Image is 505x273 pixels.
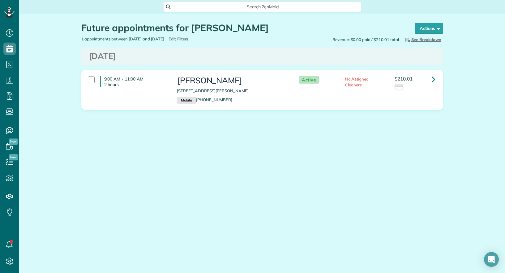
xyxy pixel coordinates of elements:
button: See Breakdown [402,36,443,43]
div: Open Intercom Messenger [484,252,499,267]
h1: Future appointments for [PERSON_NAME] [81,23,403,33]
p: [STREET_ADDRESS][PERSON_NAME] [177,88,286,94]
span: New [9,154,18,160]
span: Edit Filters [169,36,189,41]
p: 2 hours [104,82,168,87]
a: Mobile[PHONE_NUMBER] [177,97,232,102]
h3: [DATE] [89,52,435,61]
div: 1 appointments between [DATE] and [DATE] [77,36,262,42]
img: icon_credit_card_neutral-3d9a980bd25ce6dbb0f2033d7200983694762465c175678fcbc2d8f4bc43548e.png [395,85,404,91]
a: Edit Filters [167,36,189,41]
button: Actions [415,23,443,34]
span: No Assigned Cleaners [345,77,369,87]
h3: [PERSON_NAME] [177,76,286,85]
span: Active [299,76,319,84]
small: Mobile [177,97,196,104]
span: See Breakdown [404,37,441,42]
span: Revenue: $0.00 paid / $210.01 total [332,37,399,43]
span: $210.01 [395,76,413,82]
span: New [9,139,18,145]
h4: 9:00 AM - 11:00 AM [100,76,168,87]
